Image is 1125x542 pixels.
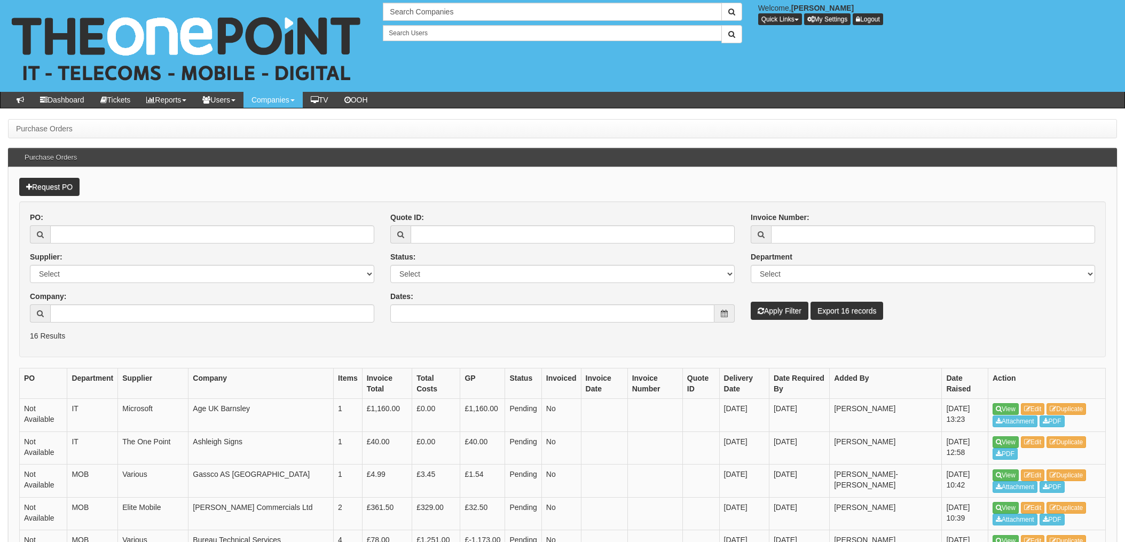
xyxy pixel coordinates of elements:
[830,399,942,432] td: [PERSON_NAME]
[30,291,66,302] label: Company:
[1047,502,1086,514] a: Duplicate
[541,431,581,465] td: No
[751,302,808,320] button: Apply Filter
[942,368,988,399] th: Date Raised
[20,465,67,498] td: Not Available
[769,431,829,465] td: [DATE]
[194,92,243,108] a: Users
[20,497,67,530] td: Not Available
[993,403,1019,415] a: View
[1040,514,1065,525] a: PDF
[67,399,118,432] td: IT
[719,399,769,432] td: [DATE]
[412,497,460,530] td: £329.00
[334,368,363,399] th: Items
[460,431,505,465] td: £40.00
[412,465,460,498] td: £3.45
[460,368,505,399] th: GP
[942,399,988,432] td: [DATE] 13:23
[758,13,802,25] button: Quick Links
[460,465,505,498] td: £1.54
[30,252,62,262] label: Supplier:
[769,399,829,432] td: [DATE]
[942,431,988,465] td: [DATE] 12:58
[390,252,415,262] label: Status:
[334,497,363,530] td: 2
[993,469,1019,481] a: View
[769,368,829,399] th: Date Required By
[32,92,92,108] a: Dashboard
[993,502,1019,514] a: View
[993,415,1037,427] a: Attachment
[751,212,809,223] label: Invoice Number:
[541,465,581,498] td: No
[67,465,118,498] td: MOB
[791,4,854,12] b: [PERSON_NAME]
[188,497,334,530] td: [PERSON_NAME] Commercials Ltd
[505,465,541,498] td: Pending
[719,497,769,530] td: [DATE]
[118,399,188,432] td: Microsoft
[993,436,1019,448] a: View
[505,368,541,399] th: Status
[505,399,541,432] td: Pending
[769,465,829,498] td: [DATE]
[830,497,942,530] td: [PERSON_NAME]
[138,92,194,108] a: Reports
[505,497,541,530] td: Pending
[188,368,334,399] th: Company
[751,252,792,262] label: Department
[993,514,1037,525] a: Attachment
[20,368,67,399] th: PO
[719,368,769,399] th: Delivery Date
[334,465,363,498] td: 1
[243,92,303,108] a: Companies
[1021,502,1045,514] a: Edit
[118,497,188,530] td: Elite Mobile
[942,497,988,530] td: [DATE] 10:39
[362,497,412,530] td: £361.50
[460,497,505,530] td: £32.50
[362,431,412,465] td: £40.00
[362,465,412,498] td: £4.99
[988,368,1106,399] th: Action
[412,368,460,399] th: Total Costs
[581,368,627,399] th: Invoice Date
[682,368,719,399] th: Quote ID
[412,399,460,432] td: £0.00
[390,212,424,223] label: Quote ID:
[412,431,460,465] td: £0.00
[830,431,942,465] td: [PERSON_NAME]
[188,465,334,498] td: Gassco AS [GEOGRAPHIC_DATA]
[336,92,376,108] a: OOH
[769,497,829,530] td: [DATE]
[1040,415,1065,427] a: PDF
[67,368,118,399] th: Department
[1021,469,1045,481] a: Edit
[1021,436,1045,448] a: Edit
[390,291,413,302] label: Dates:
[118,465,188,498] td: Various
[20,399,67,432] td: Not Available
[383,3,721,21] input: Search Companies
[1021,403,1045,415] a: Edit
[334,399,363,432] td: 1
[362,368,412,399] th: Invoice Total
[993,448,1018,460] a: PDF
[188,431,334,465] td: Ashleigh Signs
[188,399,334,432] td: Age UK Barnsley
[830,368,942,399] th: Added By
[1047,469,1086,481] a: Duplicate
[942,465,988,498] td: [DATE] 10:42
[1047,403,1086,415] a: Duplicate
[303,92,336,108] a: TV
[541,368,581,399] th: Invoiced
[505,431,541,465] td: Pending
[20,431,67,465] td: Not Available
[383,25,721,41] input: Search Users
[92,92,139,108] a: Tickets
[362,399,412,432] td: £1,160.00
[460,399,505,432] td: £1,160.00
[853,13,883,25] a: Logout
[719,465,769,498] td: [DATE]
